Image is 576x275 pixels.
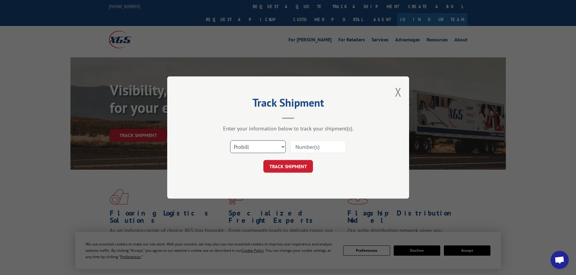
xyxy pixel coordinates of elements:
[197,125,379,132] div: Enter your information below to track your shipment(s).
[197,98,379,110] h2: Track Shipment
[263,160,313,173] button: TRACK SHIPMENT
[395,84,402,100] button: Close modal
[551,251,569,269] div: Open chat
[290,140,346,153] input: Number(s)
